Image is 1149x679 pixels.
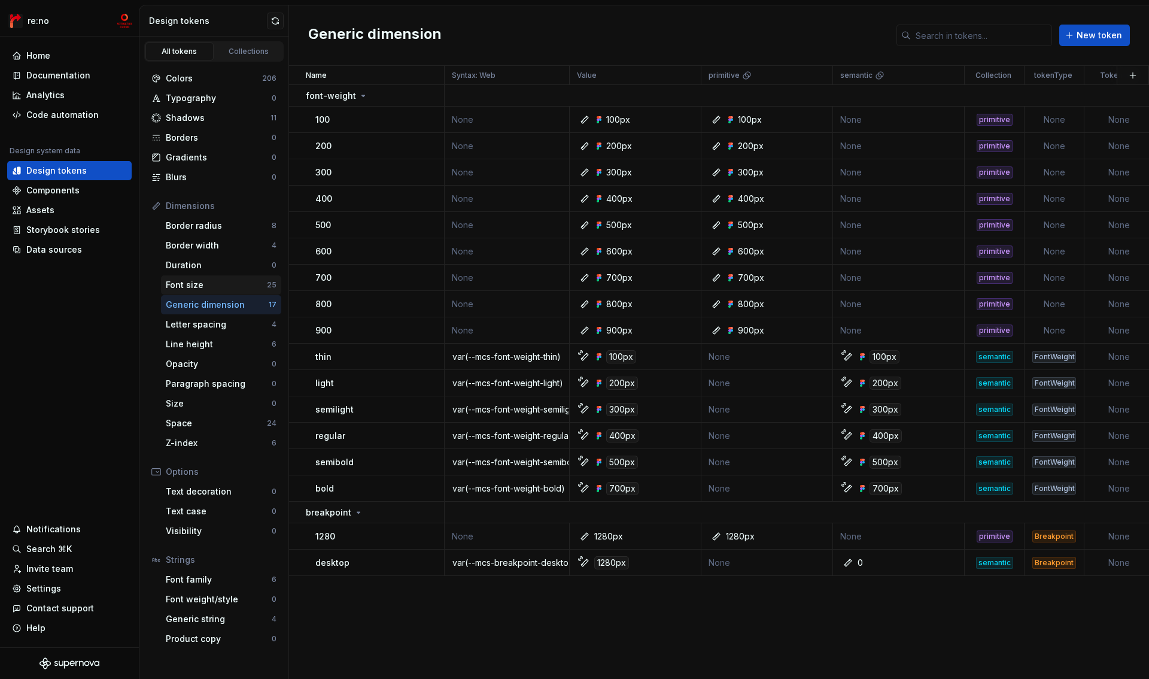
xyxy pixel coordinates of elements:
[738,166,764,178] div: 300px
[166,319,272,331] div: Letter spacing
[272,172,276,182] div: 0
[26,50,50,62] div: Home
[161,394,281,413] a: Size0
[161,236,281,255] a: Border width4
[445,159,570,186] td: None
[701,396,833,423] td: None
[977,166,1013,178] div: primitive
[166,151,272,163] div: Gradients
[272,241,276,250] div: 4
[149,15,267,27] div: Design tokens
[147,168,281,187] a: Blurs0
[7,599,132,618] button: Contact support
[272,575,276,584] div: 6
[161,502,281,521] a: Text case0
[7,619,132,638] button: Help
[977,531,1013,542] div: primitive
[445,212,570,238] td: None
[1025,265,1084,291] td: None
[166,554,276,566] div: Strings
[315,325,332,337] p: 900
[166,486,272,498] div: Text decoration
[606,219,632,231] div: 500px
[840,71,873,80] p: semantic
[445,523,570,550] td: None
[166,593,272,605] div: Font weight/style
[161,315,281,334] a: Letter spacing4
[315,557,349,569] p: desktop
[272,93,276,103] div: 0
[26,204,54,216] div: Assets
[606,298,633,310] div: 800px
[977,219,1013,231] div: primitive
[315,430,345,442] p: regular
[315,377,334,389] p: light
[1034,71,1072,80] p: tokenType
[315,114,330,126] p: 100
[738,245,764,257] div: 600px
[161,590,281,609] a: Font weight/style0
[976,377,1013,389] div: semantic
[26,224,100,236] div: Storybook stories
[166,378,272,390] div: Paragraph spacing
[701,550,833,576] td: None
[166,220,272,232] div: Border radius
[166,112,270,124] div: Shadows
[7,86,132,105] a: Analytics
[738,193,764,205] div: 400px
[166,633,272,645] div: Product copy
[833,523,965,550] td: None
[738,114,762,126] div: 100px
[147,148,281,167] a: Gradients0
[977,325,1013,337] div: primitive
[166,240,272,251] div: Border width
[270,113,276,123] div: 11
[315,193,332,205] p: 400
[976,483,1013,495] div: semantic
[870,403,901,416] div: 300px
[1032,531,1076,542] div: Breakpoint
[1025,186,1084,212] td: None
[272,379,276,389] div: 0
[8,14,23,28] img: 4ec385d3-6378-425b-8b33-6545918efdc5.png
[445,377,569,389] div: var(--mcs-font-weight-light)
[166,279,267,291] div: Font size
[911,25,1052,46] input: Search in tokens...
[445,456,569,468] div: var(--mcs-font-weight-semibold)
[26,184,80,196] div: Components
[870,350,899,363] div: 100px
[161,482,281,501] a: Text decoration0
[272,614,276,624] div: 4
[26,165,87,177] div: Design tokens
[166,613,272,625] div: Generic string
[975,71,1011,80] p: Collection
[166,466,276,478] div: Options
[166,132,272,144] div: Borders
[833,238,965,265] td: None
[161,629,281,648] a: Product copy0
[445,430,569,442] div: var(--mcs-font-weight-regular)
[1025,291,1084,317] td: None
[606,350,636,363] div: 100px
[306,90,356,102] p: font-weight
[7,181,132,200] a: Components
[272,339,276,349] div: 6
[161,522,281,541] a: Visibility0
[738,140,764,152] div: 200px
[1059,25,1130,46] button: New token
[445,107,570,133] td: None
[606,245,633,257] div: 600px
[166,338,272,350] div: Line height
[7,201,132,220] a: Assets
[606,166,632,178] div: 300px
[272,438,276,448] div: 6
[272,399,276,408] div: 0
[315,140,332,152] p: 200
[219,47,279,56] div: Collections
[606,272,633,284] div: 700px
[1032,404,1076,416] div: FontWeight
[833,265,965,291] td: None
[315,298,332,310] p: 800
[272,487,276,496] div: 0
[1032,377,1076,389] div: FontWeight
